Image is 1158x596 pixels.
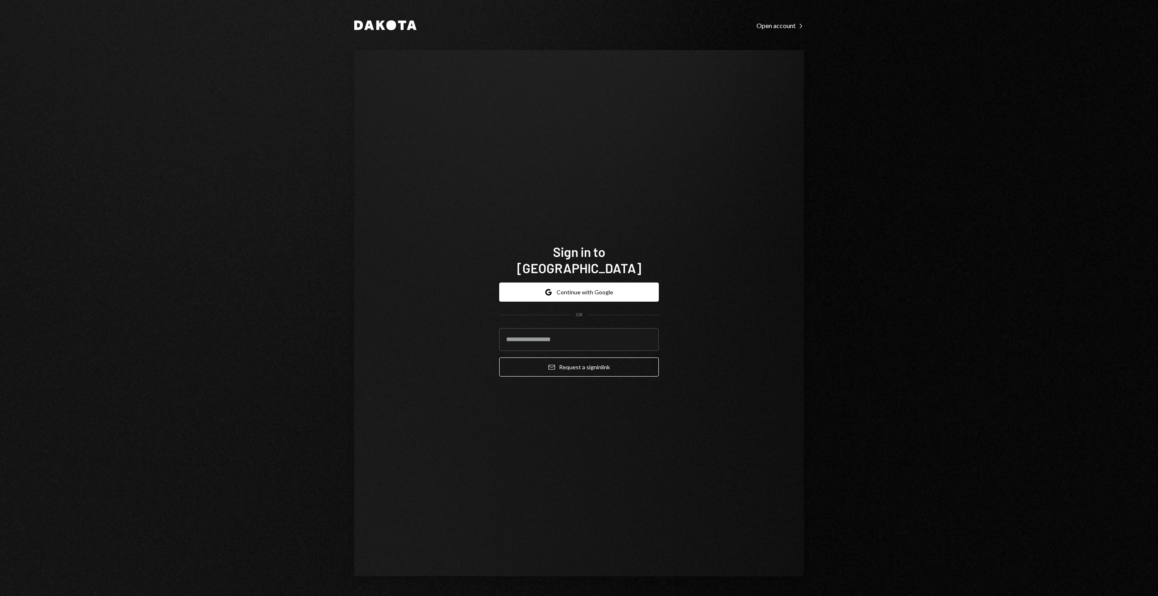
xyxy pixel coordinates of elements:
button: Request a signinlink [499,357,659,377]
button: Continue with Google [499,283,659,302]
div: OR [576,311,583,318]
h1: Sign in to [GEOGRAPHIC_DATA] [499,243,659,276]
div: Open account [757,22,804,30]
a: Open account [757,21,804,30]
